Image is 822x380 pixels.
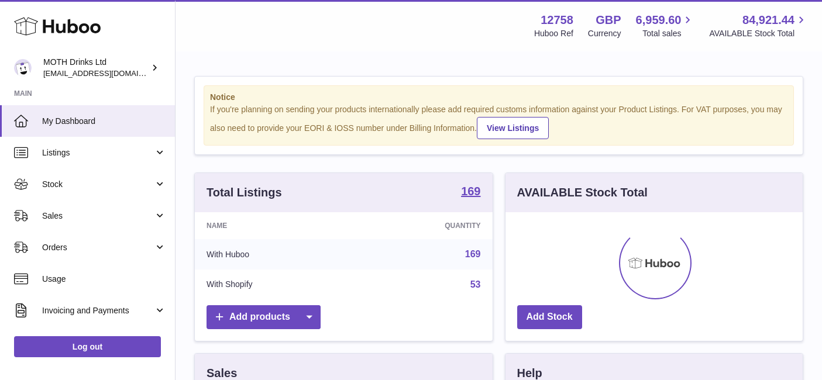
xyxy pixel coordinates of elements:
[517,305,582,329] a: Add Stock
[642,28,694,39] span: Total sales
[42,305,154,316] span: Invoicing and Payments
[742,12,795,28] span: 84,921.44
[207,185,282,201] h3: Total Listings
[588,28,621,39] div: Currency
[461,185,480,197] strong: 169
[541,12,573,28] strong: 12758
[210,92,787,103] strong: Notice
[43,68,172,78] span: [EMAIL_ADDRESS][DOMAIN_NAME]
[42,274,166,285] span: Usage
[477,117,549,139] a: View Listings
[517,185,648,201] h3: AVAILABLE Stock Total
[42,210,154,222] span: Sales
[195,270,355,300] td: With Shopify
[14,336,161,357] a: Log out
[42,179,154,190] span: Stock
[195,239,355,270] td: With Huboo
[709,12,808,39] a: 84,921.44 AVAILABLE Stock Total
[14,59,32,77] img: internalAdmin-12758@internal.huboo.com
[207,305,321,329] a: Add products
[210,104,787,139] div: If you're planning on sending your products internationally please add required customs informati...
[636,12,682,28] span: 6,959.60
[636,12,695,39] a: 6,959.60 Total sales
[709,28,808,39] span: AVAILABLE Stock Total
[42,116,166,127] span: My Dashboard
[461,185,480,199] a: 169
[43,57,149,79] div: MOTH Drinks Ltd
[42,147,154,158] span: Listings
[42,242,154,253] span: Orders
[195,212,355,239] th: Name
[534,28,573,39] div: Huboo Ref
[465,249,481,259] a: 169
[355,212,492,239] th: Quantity
[596,12,621,28] strong: GBP
[470,279,481,289] a: 53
